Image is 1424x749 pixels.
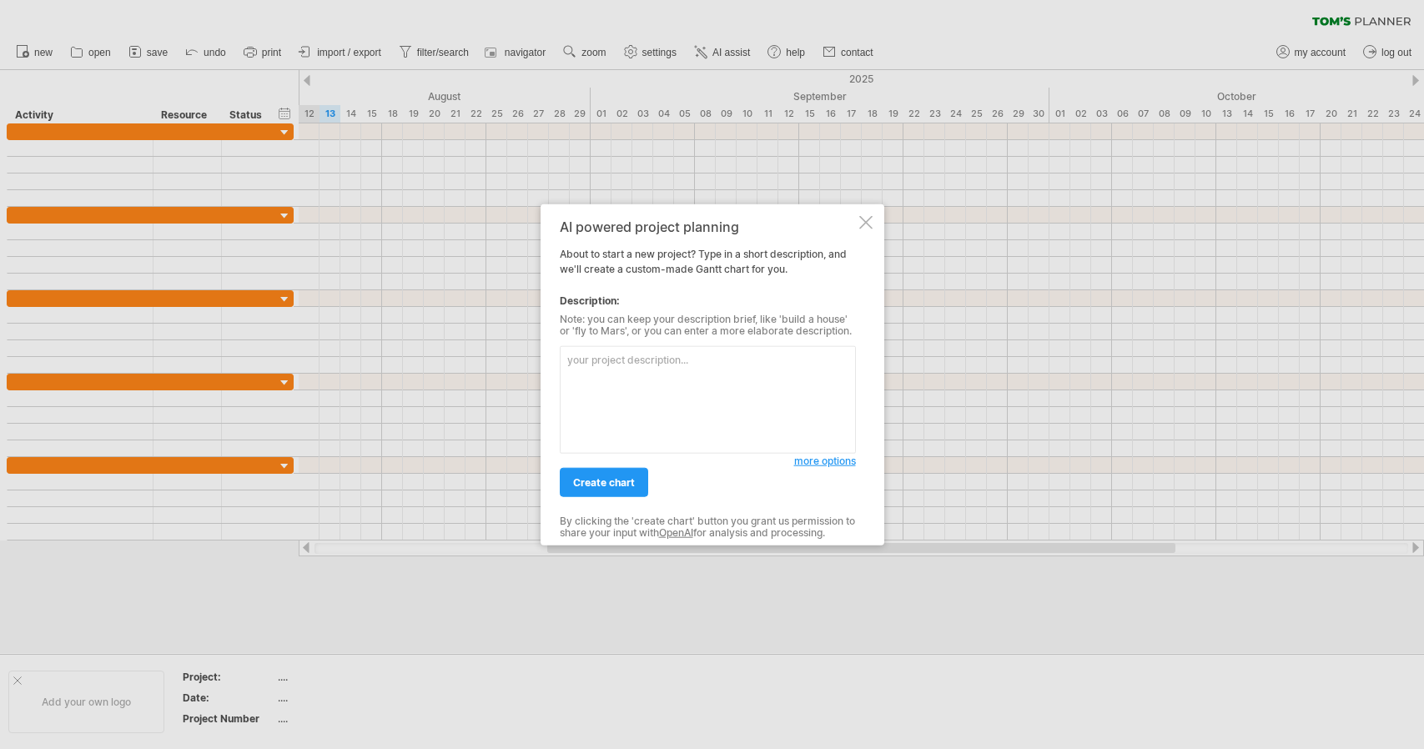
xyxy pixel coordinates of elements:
div: Note: you can keep your description brief, like 'build a house' or 'fly to Mars', or you can ente... [560,314,856,338]
a: more options [794,454,856,469]
span: more options [794,455,856,467]
a: create chart [560,468,648,497]
span: create chart [573,476,635,489]
div: By clicking the 'create chart' button you grant us permission to share your input with for analys... [560,515,856,540]
div: AI powered project planning [560,219,856,234]
a: OpenAI [659,526,693,539]
div: About to start a new project? Type in a short description, and we'll create a custom-made Gantt c... [560,219,856,530]
div: Description: [560,294,856,309]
